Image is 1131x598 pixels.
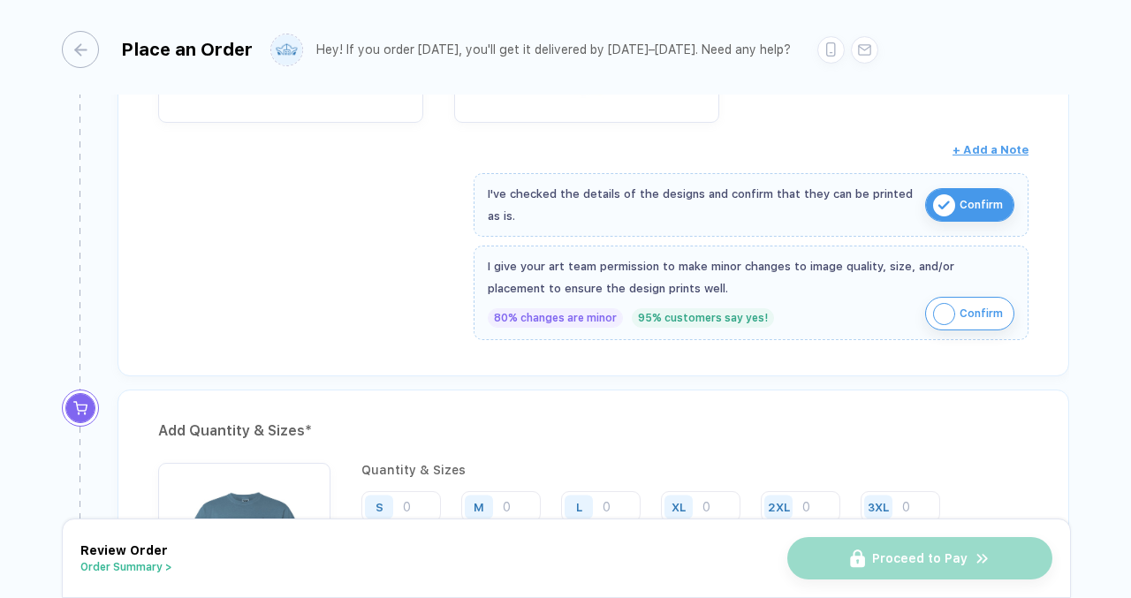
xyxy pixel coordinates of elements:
span: Confirm [960,191,1003,219]
div: Hey! If you order [DATE], you'll get it delivered by [DATE]–[DATE]. Need any help? [316,42,791,57]
button: + Add a Note [953,136,1029,164]
div: 95% customers say yes! [632,308,774,328]
button: Order Summary > [80,561,172,573]
div: 2XL [768,500,790,513]
div: I've checked the details of the designs and confirm that they can be printed as is. [488,183,916,227]
span: Review Order [80,543,168,557]
div: S [376,500,383,513]
div: XL [672,500,686,513]
span: Confirm [960,299,1003,328]
button: iconConfirm [925,188,1014,222]
img: icon [933,303,955,325]
img: icon [933,194,955,216]
div: 80% changes are minor [488,308,623,328]
button: iconConfirm [925,297,1014,330]
div: Quantity & Sizes [361,463,1029,477]
div: L [576,500,582,513]
div: Place an Order [121,39,253,60]
div: M [474,500,484,513]
img: user profile [271,34,302,65]
div: 3XL [868,500,889,513]
span: + Add a Note [953,143,1029,156]
div: Add Quantity & Sizes [158,417,1029,445]
div: I give your art team permission to make minor changes to image quality, size, and/or placement to... [488,255,1014,299]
